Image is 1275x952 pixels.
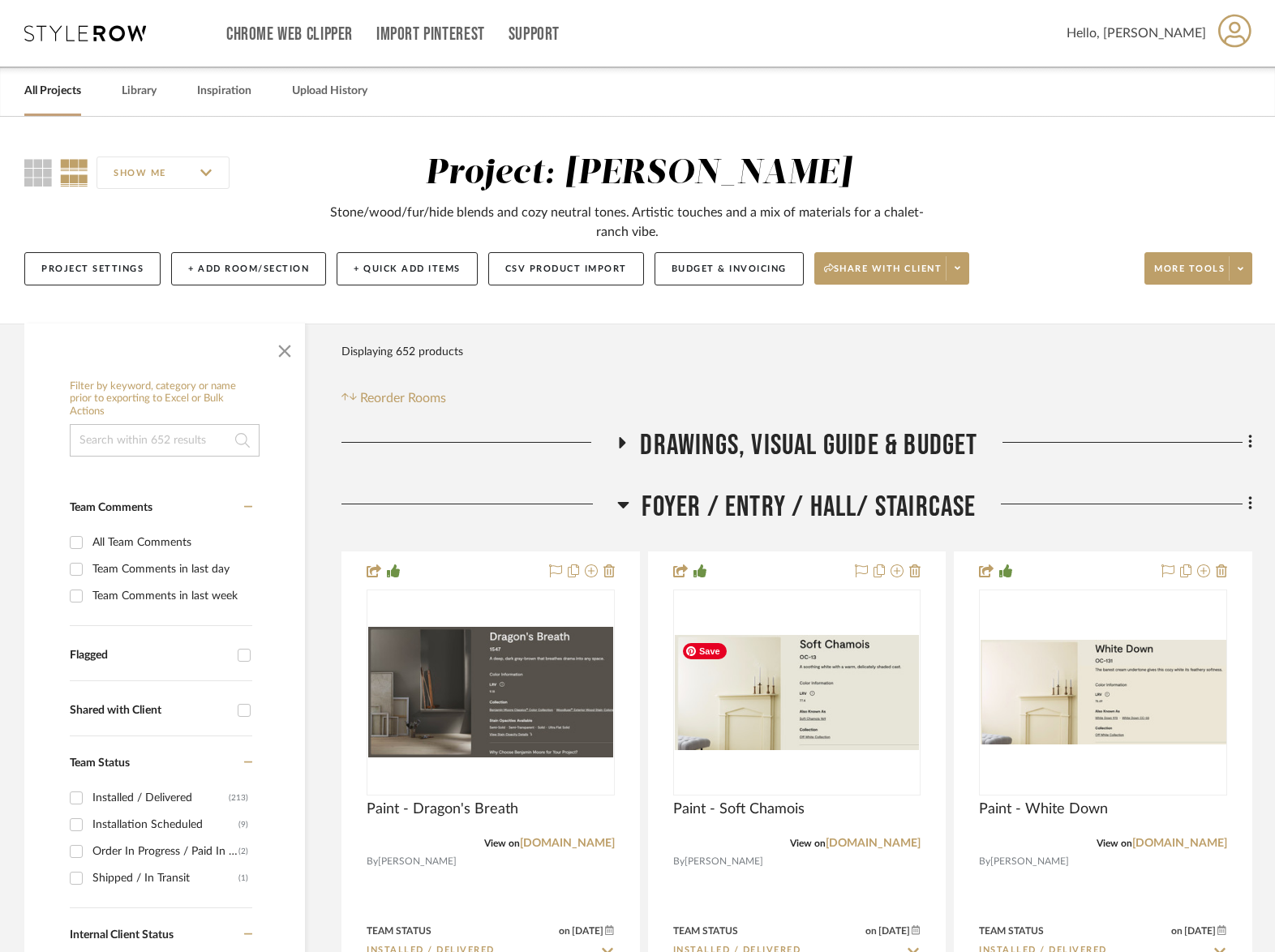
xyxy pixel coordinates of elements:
div: (2) [238,838,248,864]
a: Import Pinterest [376,28,485,41]
a: [DOMAIN_NAME] [520,838,615,849]
span: Foyer / Entry / Hall/ Staircase [642,490,976,525]
span: [DATE] [1183,925,1217,937]
span: [PERSON_NAME] [685,854,763,869]
span: By [367,854,378,869]
span: Team Status [70,757,130,769]
span: View on [1097,838,1132,848]
div: Team Status [367,924,431,938]
span: Save [683,643,727,659]
div: Installation Scheduled [92,812,238,838]
a: Support [509,28,560,41]
span: More tools [1154,263,1225,287]
span: Paint - Dragon's Breath [367,800,518,818]
button: CSV Product Import [488,252,644,285]
span: Share with client [824,263,942,287]
button: Budget & Invoicing [655,252,804,285]
div: 0 [674,590,921,795]
a: Chrome Web Clipper [226,28,353,41]
span: View on [484,838,520,848]
span: [PERSON_NAME] [990,854,1069,869]
div: Team Status [979,924,1044,938]
button: Reorder Rooms [341,388,446,408]
div: Stone/wood/fur/hide blends and cozy neutral tones. Artistic touches and a mix of materials for a ... [320,203,934,242]
span: Reorder Rooms [360,388,446,408]
span: [DATE] [877,925,912,937]
div: Team Status [673,924,738,938]
input: Search within 652 results [70,424,260,457]
span: Paint - Soft Chamois [673,800,805,818]
button: Close [268,332,301,364]
span: By [979,854,990,869]
a: All Projects [24,80,81,102]
div: (1) [238,865,248,891]
img: Paint - Soft Chamois [675,635,920,750]
span: Team Comments [70,502,152,513]
h6: Filter by keyword, category or name prior to exporting to Excel or Bulk Actions [70,380,260,418]
span: [DATE] [570,925,605,937]
a: Library [122,80,157,102]
button: Project Settings [24,252,161,285]
a: Upload History [292,80,367,102]
div: (213) [229,785,248,811]
span: Internal Client Status [70,929,174,941]
span: Paint - White Down [979,800,1108,818]
div: (9) [238,812,248,838]
span: Hello, [PERSON_NAME] [1067,24,1206,43]
a: Inspiration [197,80,251,102]
div: Flagged [70,649,230,663]
a: [DOMAIN_NAME] [826,838,921,849]
button: + Add Room/Section [171,252,326,285]
span: on [1171,926,1183,936]
div: Shipped / In Transit [92,865,238,891]
img: Paint - White Down [981,641,1226,744]
span: on [865,926,877,936]
button: + Quick Add Items [337,252,478,285]
span: on [559,926,570,936]
div: Project: [PERSON_NAME] [425,157,852,191]
span: By [673,854,685,869]
div: Team Comments in last week [92,583,248,609]
div: Team Comments in last day [92,556,248,582]
div: Shared with Client [70,704,230,718]
div: All Team Comments [92,530,248,555]
button: More tools [1144,252,1252,285]
span: [PERSON_NAME] [378,854,457,869]
img: Paint - Dragon's Breath [368,627,613,757]
button: Share with client [814,252,970,285]
span: View on [790,838,826,848]
div: Displaying 652 products [341,336,463,368]
div: Order In Progress / Paid In Full w/ Freight, No Balance due [92,838,238,864]
div: Installed / Delivered [92,785,229,811]
a: [DOMAIN_NAME] [1132,838,1227,849]
span: Drawings, Visual Guide & Budget [640,428,977,463]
